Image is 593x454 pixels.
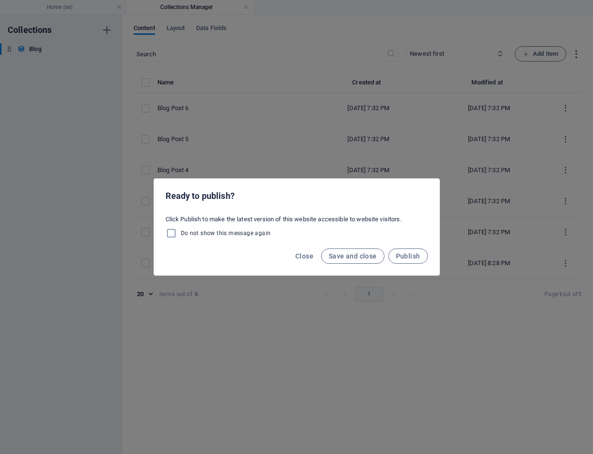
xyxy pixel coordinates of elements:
span: Save and close [329,252,377,260]
button: Save and close [321,248,385,264]
h2: Ready to publish? [166,190,428,202]
button: Publish [388,248,428,264]
span: Do not show this message again [181,229,271,237]
span: Publish [396,252,420,260]
div: Click Publish to make the latest version of this website accessible to website visitors. [154,211,439,243]
span: Close [295,252,313,260]
button: Close [291,248,317,264]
